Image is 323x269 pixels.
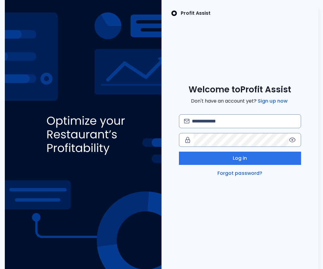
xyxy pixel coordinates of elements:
img: email [184,119,190,123]
a: Forgot password? [216,170,264,177]
button: Log in [179,152,301,165]
span: Welcome to Profit Assist [189,84,291,95]
span: Log in [233,155,247,162]
a: Sign up now [257,97,289,105]
span: Don't have an account yet? [191,97,289,105]
img: SpotOn Logo [171,10,177,17]
p: Profit Assist [181,10,211,17]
